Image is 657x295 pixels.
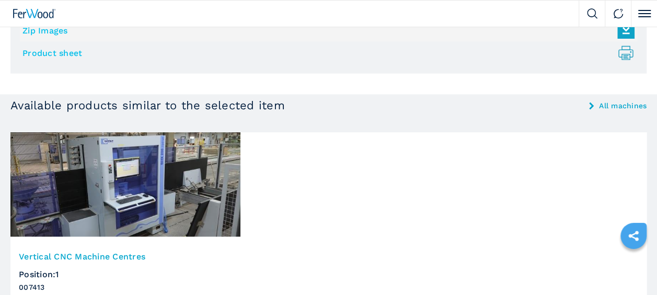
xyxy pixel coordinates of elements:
[613,248,649,287] iframe: Chat
[10,100,285,111] h3: Available products similar to the selected item
[631,1,657,27] button: Click to toggle menu
[620,223,647,249] a: sharethis
[10,132,240,237] img: Vertical CNC Machine Centres WEEKE OPTIMAT BHX200/D
[19,261,638,279] div: Position : 1
[19,253,638,261] h3: Vertical CNC Machine Centres
[599,102,647,109] a: All machines
[613,8,624,19] img: Contact us
[22,44,629,62] a: Product sheet
[13,9,56,18] img: Ferwood
[587,8,597,19] img: Search
[22,22,629,39] a: Zip Images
